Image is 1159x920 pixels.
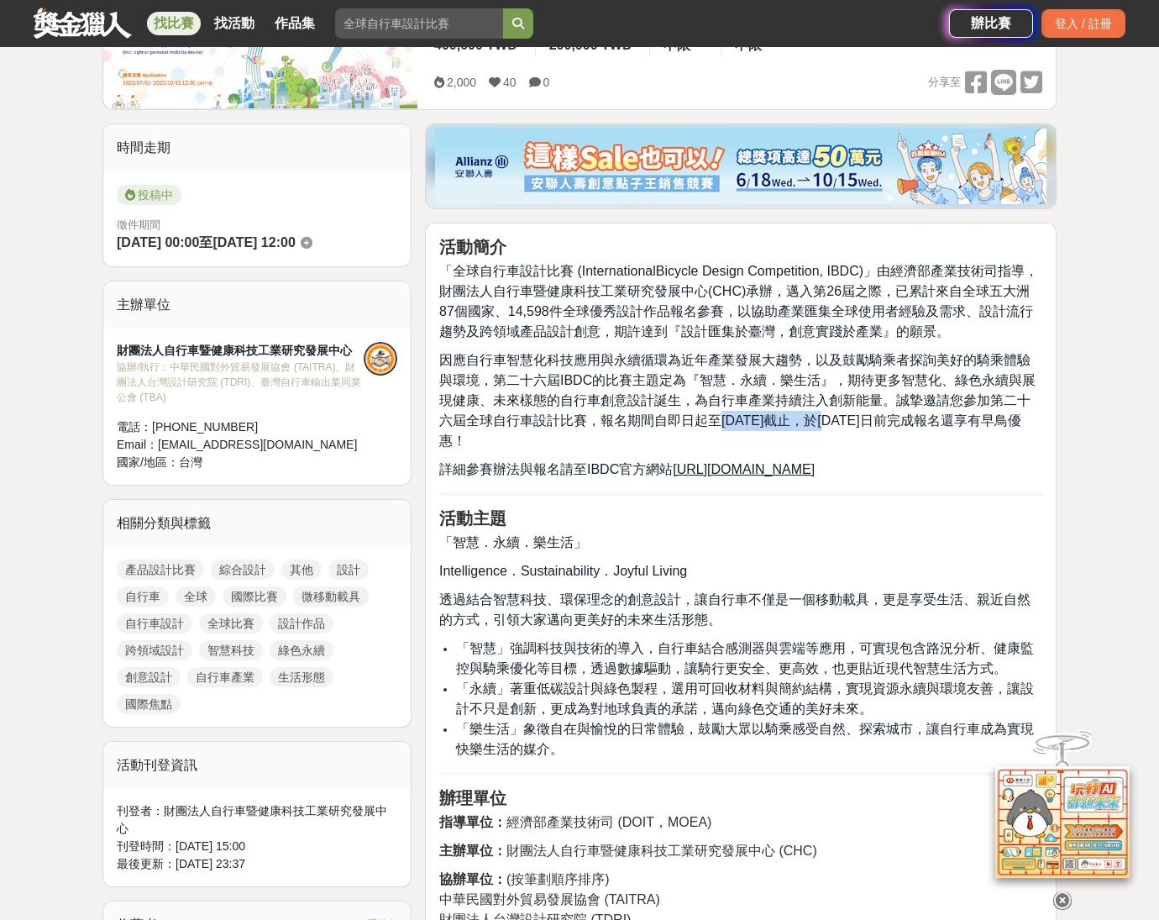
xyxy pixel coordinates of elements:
[117,360,364,405] div: 協辦/執行： 中華民國對外貿易發展協會 (TAITRA)、財團法人台灣設計研究院 (TDRI)、臺灣自行車輸出業同業公會 (TBA)
[117,838,397,855] div: 刊登時間： [DATE] 15:00
[176,586,216,607] a: 全球
[335,8,503,39] input: 全球自行車設計比賽
[270,613,333,633] a: 設計作品
[117,455,179,469] span: 國家/地區：
[995,765,1130,877] img: d2146d9a-e6f6-4337-9592-8cefde37ba6b.png
[103,124,411,171] div: 時間走期
[439,353,1036,448] span: 因應自行車智慧化科技應用與永續循環為近年產業發展大趨勢，以及鼓勵騎乘者探詢美好的騎乘體驗與環境，第二十六屆IBDC的比賽主題定為『智慧．永續．樂生活』，期待更多智慧化、綠色永續與展現健康、未來樣...
[435,129,1046,204] img: dcc59076-91c0-4acb-9c6b-a1d413182f46.png
[117,436,364,454] div: Email： [EMAIL_ADDRESS][DOMAIN_NAME]
[447,76,476,89] span: 2,000
[439,844,506,858] strong: 主辦單位：
[212,235,295,250] span: [DATE] 12:00
[735,38,762,52] span: 不限
[270,640,333,660] a: 綠色永續
[117,218,160,231] span: 徵件期間
[673,463,815,476] a: [URL][DOMAIN_NAME]
[949,9,1033,38] a: 辦比賽
[117,342,364,360] div: 財團法人自行車暨健康科技工業研究發展中心
[456,722,1034,756] span: 「樂生活」象徵自在與愉悅的日常體驗，鼓勵大眾以騎乘感受自然、探索城市，讓自行車成為實現快樂生活的媒介。
[147,12,201,35] a: 找比賽
[270,667,333,687] a: 生活形態
[223,586,286,607] a: 國際比賽
[103,281,411,329] div: 主辦單位
[543,76,550,89] span: 0
[117,235,199,250] span: [DATE] 00:00
[456,641,1034,676] span: 「智慧」強調科技與技術的導入，自行車結合感測器與雲端等應用，可實現包含路況分析、健康監控與騎乘優化等目標，透過數據驅動，讓騎行更安全、更高效，也更貼近現代智慧生活方式。
[117,855,397,873] div: 最後更新： [DATE] 23:37
[673,462,815,476] u: [URL][DOMAIN_NAME]
[268,12,322,35] a: 作品集
[117,185,181,205] span: 投稿中
[207,12,261,35] a: 找活動
[1041,9,1125,38] div: 登入 / 註冊
[439,815,506,829] strong: 指導單位：
[103,500,411,547] div: 相關分類與標籤
[293,586,369,607] a: 微移動載具
[117,613,192,633] a: 自行車設計
[117,667,181,687] a: 創意設計
[117,694,181,714] a: 國際焦點
[179,455,202,469] span: 台灣
[103,742,411,789] div: 活動刊登資訊
[117,560,204,580] a: 產品設計比賽
[199,235,212,250] span: 至
[439,462,673,476] span: 詳細參賽辦法與報名請至IBDC官方網站
[439,815,711,829] span: 經濟部產業技術司 (DOIT，MOEA)
[117,418,364,436] div: 電話： [PHONE_NUMBER]
[439,592,1031,627] span: 透過結合智慧科技、環保理念的創意設計，讓自行車不僅是一個移動載具，更是享受生活、親近自然的方式，引領大家邁向更美好的未來生活形態。
[439,264,1038,339] span: 「全球自行車設計比賽 (InternationalBicycle Design Competition, IBDC)」由經濟部產業技術司指導，財團法人自行車暨健康科技工業研究發展中心(CHC)承...
[439,872,610,886] span: (按筆劃順序排序)
[117,802,397,838] div: 刊登者： 財團法人自行車暨健康科技工業研究發展中心
[439,872,506,886] strong: 協辦單位：
[439,844,817,858] span: 財團法人自行車暨健康科技工業研究發展中心 (CHC)
[439,892,660,907] span: 中華民國對外貿易發展協會 (TAITRA)
[439,238,506,256] strong: 活動簡介
[456,681,1034,716] span: 「永續」著重低碳設計與綠色製程，選用可回收材料與簡約結構，實現資源永續與環境友善，讓設計不只是創新，更成為對地球負責的承諾，邁向綠色交通的美好未來。
[187,667,263,687] a: 自行車產業
[281,560,322,580] a: 其他
[439,509,506,528] strong: 活動主題
[117,586,169,607] a: 自行車
[503,76,517,89] span: 40
[549,38,632,52] span: 200,000 TWD
[928,70,961,95] span: 分享至
[199,613,263,633] a: 全球比賽
[117,640,192,660] a: 跨領域設計
[439,535,587,549] span: 「智慧．永續．樂生活」
[439,789,506,807] strong: 辦理單位
[434,38,517,52] span: 400,000 TWD
[439,564,687,578] span: Intelligence．Sustainability．Joyful Living
[211,560,275,580] a: 綜合設計
[328,560,369,580] a: 設計
[663,38,690,52] span: 不限
[199,640,263,660] a: 智慧科技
